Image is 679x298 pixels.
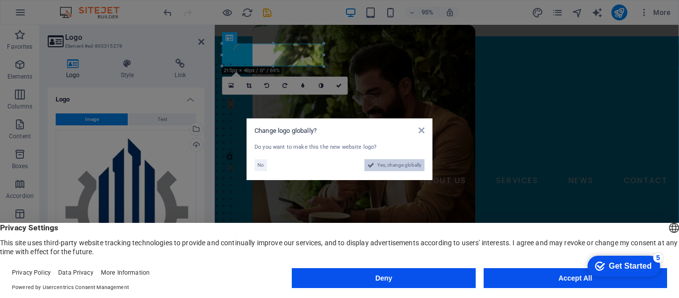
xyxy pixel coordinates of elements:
button: No [255,159,267,171]
div: Get Started 5 items remaining, 0% complete [8,5,81,26]
button: Yes, change globally [364,159,424,171]
span: Change logo globally? [255,127,317,134]
div: 5 [74,2,84,12]
div: Get Started [29,11,72,20]
span: Yes, change globally [377,159,422,171]
div: Do you want to make this the new website logo? [255,143,424,152]
span: No [257,159,264,171]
